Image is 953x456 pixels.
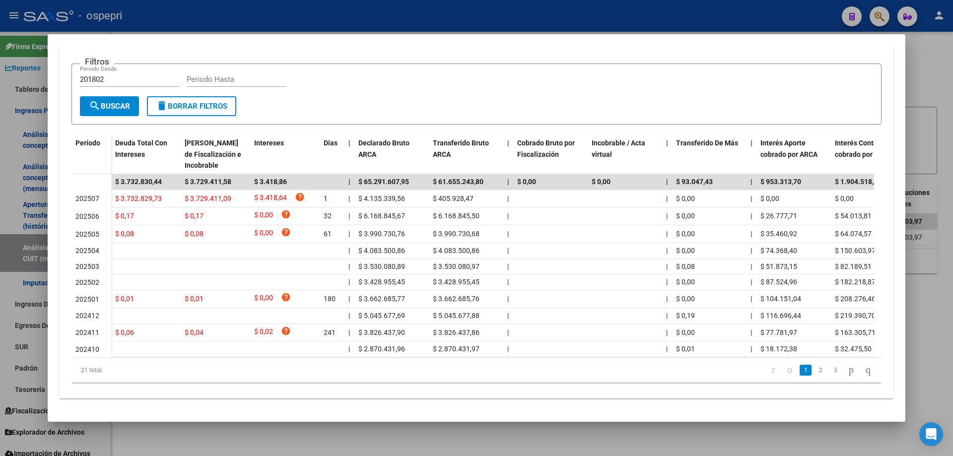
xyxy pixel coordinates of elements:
span: $ 3.662.685,76 [433,295,479,303]
span: Interés Contribución cobrado por ARCA [835,139,899,158]
span: $ 87.524,96 [760,278,797,286]
span: Transferido Bruto ARCA [433,139,489,158]
span: | [348,178,350,186]
span: | [666,328,668,336]
datatable-header-cell: Dias [320,132,344,176]
span: 202502 [75,278,99,286]
span: $ 953.313,70 [760,178,801,186]
span: | [348,278,350,286]
span: $ 0,00 [676,230,695,238]
span: | [348,247,350,255]
span: $ 0,00 [517,178,536,186]
span: $ 0,00 [760,195,779,202]
span: | [348,345,350,353]
span: $ 0,00 [676,295,695,303]
span: $ 2.870.431,96 [358,345,405,353]
span: $ 0,06 [115,328,134,336]
datatable-header-cell: Intereses [250,132,320,176]
span: $ 4.083.500,86 [358,247,405,255]
span: $ 0,04 [185,328,204,336]
span: $ 3.428.955,45 [433,278,479,286]
span: $ 93.047,43 [676,178,713,186]
span: $ 116.696,44 [760,312,801,320]
span: $ 3.418,86 [254,178,287,186]
span: | [666,295,668,303]
span: $ 3.732.830,44 [115,178,162,186]
span: $ 6.168.845,67 [358,212,405,220]
span: $ 3.418,64 [254,192,287,205]
i: help [281,292,291,302]
datatable-header-cell: Deuda Bruta Neto de Fiscalización e Incobrable [181,132,250,176]
span: Transferido De Más [676,139,738,147]
span: | [666,312,668,320]
span: | [507,262,509,270]
span: $ 65.291.607,95 [358,178,409,186]
div: 21 total [71,358,232,383]
span: $ 0,08 [185,230,204,238]
span: | [750,139,752,147]
span: | [666,212,668,220]
span: $ 0,00 [835,195,854,202]
span: | [348,195,350,202]
span: | [750,247,752,255]
span: $ 5.045.677,88 [433,312,479,320]
span: | [750,345,752,353]
span: $ 104.151,04 [760,295,801,303]
span: Dias [324,139,338,147]
span: | [750,262,752,270]
datatable-header-cell: Interés Contribución cobrado por ARCA [831,132,905,176]
span: Buscar [89,102,130,111]
span: | [666,230,668,238]
span: $ 3.826.437,90 [358,328,405,336]
span: Deuda Total Con Intereses [115,139,167,158]
div: Open Intercom Messenger [919,422,943,446]
datatable-header-cell: | [747,132,756,176]
span: $ 5.045.677,69 [358,312,405,320]
span: $ 51.873,15 [760,262,797,270]
span: Borrar Filtros [156,102,227,111]
span: 202503 [75,262,99,270]
span: | [507,195,509,202]
span: $ 3.729.411,58 [185,178,231,186]
span: 32 [324,212,332,220]
span: $ 64.074,57 [835,230,872,238]
span: $ 1.904.518,61 [835,178,882,186]
span: $ 0,00 [254,209,273,223]
mat-icon: search [89,100,101,112]
a: go to first page [767,365,780,376]
span: $ 0,00 [592,178,611,186]
span: $ 3.990.730,68 [433,230,479,238]
span: | [348,262,350,270]
span: $ 26.777,71 [760,212,797,220]
i: help [281,326,291,336]
span: | [348,295,350,303]
span: | [507,178,509,186]
span: $ 0,00 [676,247,695,255]
i: help [295,192,305,202]
span: $ 35.460,92 [760,230,797,238]
datatable-header-cell: Deuda Total Con Intereses [111,132,181,176]
span: | [750,212,752,220]
span: $ 0,17 [185,212,204,220]
h3: Filtros [80,56,114,67]
span: $ 0,00 [676,278,695,286]
span: | [348,230,350,238]
span: | [750,195,752,202]
span: $ 32.475,50 [835,345,872,353]
span: 202505 [75,230,99,238]
span: $ 0,01 [676,345,695,353]
datatable-header-cell: Interés Aporte cobrado por ARCA [756,132,831,176]
span: 61 [324,230,332,238]
a: go to next page [844,365,858,376]
span: $ 77.781,97 [760,328,797,336]
span: | [666,178,668,186]
li: page 1 [798,362,813,379]
span: $ 0,19 [676,312,695,320]
span: | [507,139,509,147]
span: $ 0,00 [254,292,273,306]
span: | [666,247,668,255]
datatable-header-cell: Transferido De Más [672,132,747,176]
span: $ 4.083.500,86 [433,247,479,255]
span: | [750,295,752,303]
li: page 3 [828,362,843,379]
